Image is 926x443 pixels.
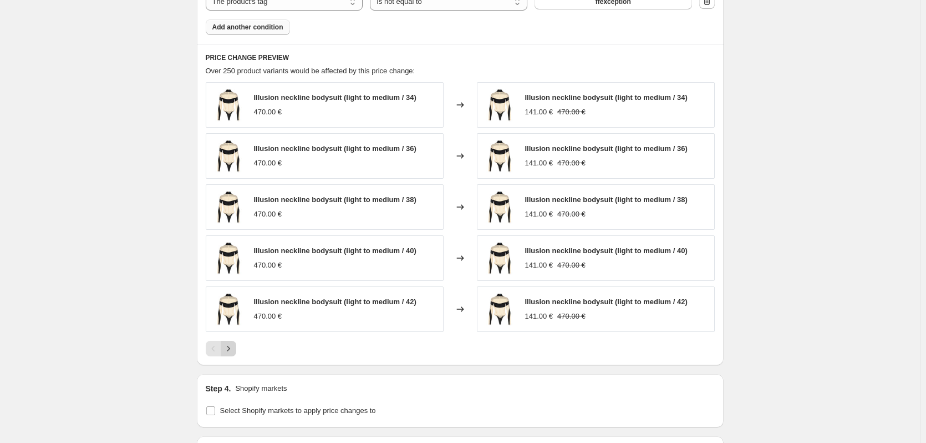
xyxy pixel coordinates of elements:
span: Illusion neckline bodysuit (light to medium / 34) [525,93,688,102]
img: 22S1BO0148842_19991_01_2_80x.jpg [483,139,516,173]
img: 22S1BO0148842_19991_01_2_80x.jpg [483,293,516,326]
div: 470.00 € [254,311,282,322]
div: 470.00 € [254,107,282,118]
strike: 470.00 € [557,107,586,118]
div: 141.00 € [525,107,553,118]
span: Illusion neckline bodysuit (light to medium / 36) [254,144,416,153]
span: Select Shopify markets to apply price changes to [220,406,376,415]
div: 470.00 € [254,209,282,220]
span: Illusion neckline bodysuit (light to medium / 42) [254,298,416,306]
span: Illusion neckline bodysuit (light to medium / 38) [254,195,416,204]
div: 470.00 € [254,260,282,271]
img: 22S1BO0148842_19991_01_2_80x.jpg [483,190,516,224]
img: 22S1BO0148842_19991_01_2_80x.jpg [483,241,516,275]
button: Add another condition [206,19,290,35]
div: 141.00 € [525,209,553,220]
button: Next [221,341,236,356]
span: Illusion neckline bodysuit (light to medium / 36) [525,144,688,153]
div: 141.00 € [525,260,553,271]
div: 141.00 € [525,158,553,169]
img: 22S1BO0148842_19991_01_2_80x.jpg [483,88,516,122]
span: Illusion neckline bodysuit (light to medium / 40) [525,246,688,255]
span: Over 250 product variants would be affected by this price change: [206,67,415,75]
span: Illusion neckline bodysuit (light to medium / 38) [525,195,688,204]
strike: 470.00 € [557,260,586,271]
p: Shopify markets [235,383,287,394]
span: Illusion neckline bodysuit (light to medium / 40) [254,246,416,255]
strike: 470.00 € [557,209,586,220]
nav: Pagination [206,341,236,356]
span: Illusion neckline bodysuit (light to medium / 34) [254,93,416,102]
strike: 470.00 € [557,158,586,169]
span: Add another condition [212,23,283,32]
div: 141.00 € [525,311,553,322]
img: 22S1BO0148842_19991_01_2_80x.jpg [212,139,245,173]
h6: PRICE CHANGE PREVIEW [206,53,715,62]
h2: Step 4. [206,383,231,394]
div: 470.00 € [254,158,282,169]
img: 22S1BO0148842_19991_01_2_80x.jpg [212,293,245,326]
span: Illusion neckline bodysuit (light to medium / 42) [525,298,688,306]
img: 22S1BO0148842_19991_01_2_80x.jpg [212,88,245,122]
img: 22S1BO0148842_19991_01_2_80x.jpg [212,241,245,275]
img: 22S1BO0148842_19991_01_2_80x.jpg [212,190,245,224]
strike: 470.00 € [557,311,586,322]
